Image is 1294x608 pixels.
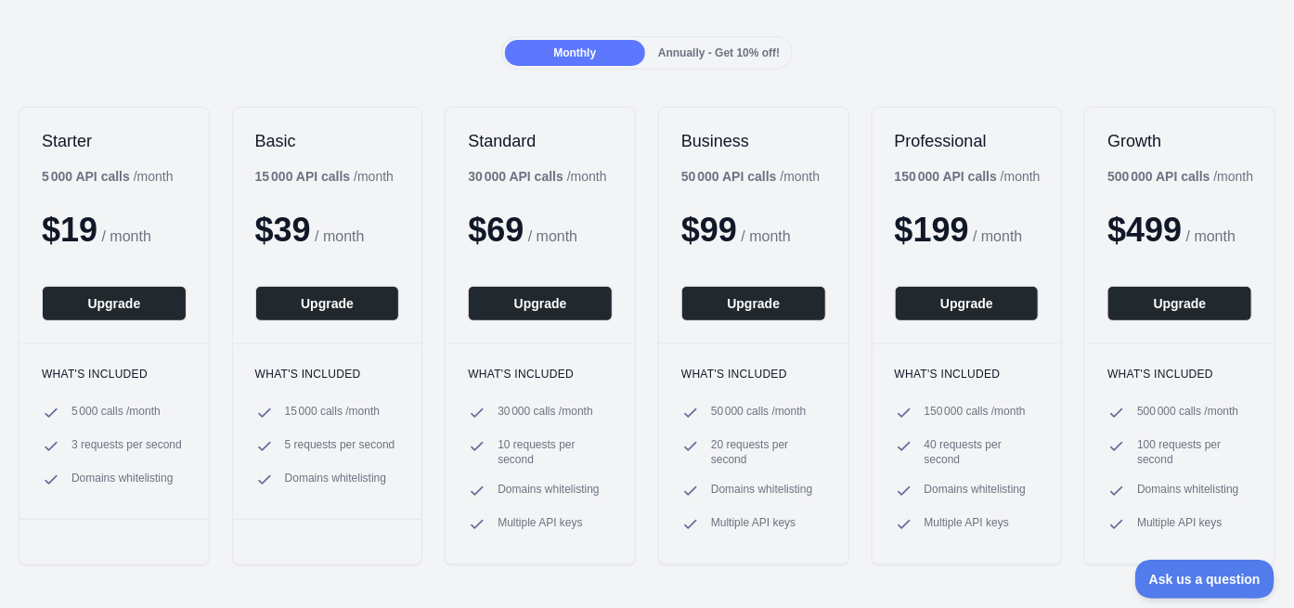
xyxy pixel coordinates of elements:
h3: What's included [1107,367,1252,382]
h3: What's included [895,367,1040,382]
button: Upgrade [895,286,1040,321]
iframe: Toggle Customer Support [1135,560,1275,599]
h3: What's included [468,367,613,382]
button: Upgrade [681,286,826,321]
button: Upgrade [1107,286,1252,321]
h3: What's included [681,367,826,382]
button: Upgrade [468,286,613,321]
